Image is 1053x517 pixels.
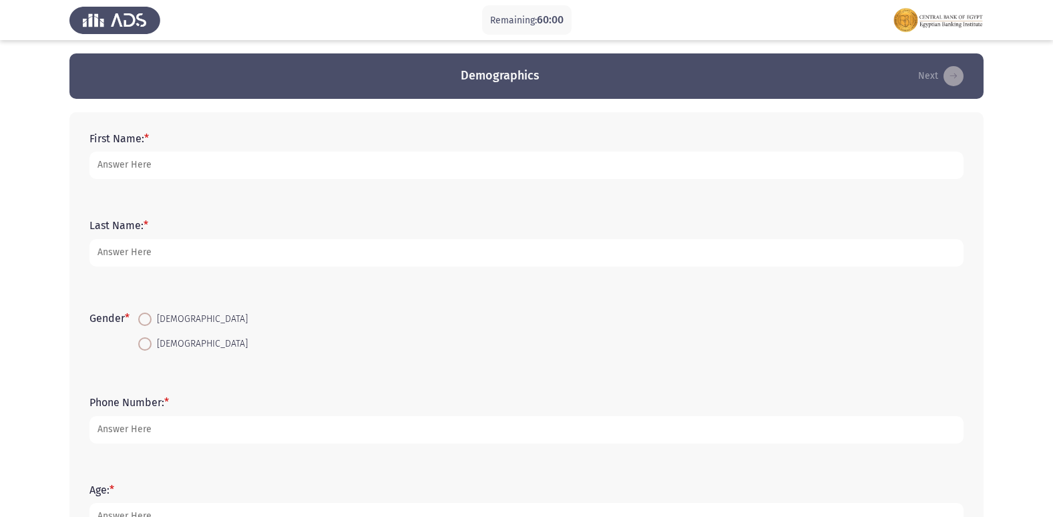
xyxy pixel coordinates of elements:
[89,416,964,444] input: add answer text
[152,311,248,327] span: [DEMOGRAPHIC_DATA]
[69,1,160,39] img: Assess Talent Management logo
[89,152,964,179] input: add answer text
[893,1,984,39] img: Assessment logo of ASSESS Focus Assessment (EN)
[89,396,169,409] label: Phone Number:
[89,219,148,232] label: Last Name:
[914,65,968,87] button: load next page
[537,13,564,26] span: 60:00
[89,484,114,496] label: Age:
[89,132,149,145] label: First Name:
[490,12,564,29] p: Remaining:
[89,312,130,325] label: Gender
[461,67,540,84] h3: Demographics
[152,336,248,352] span: [DEMOGRAPHIC_DATA]
[89,239,964,267] input: add answer text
